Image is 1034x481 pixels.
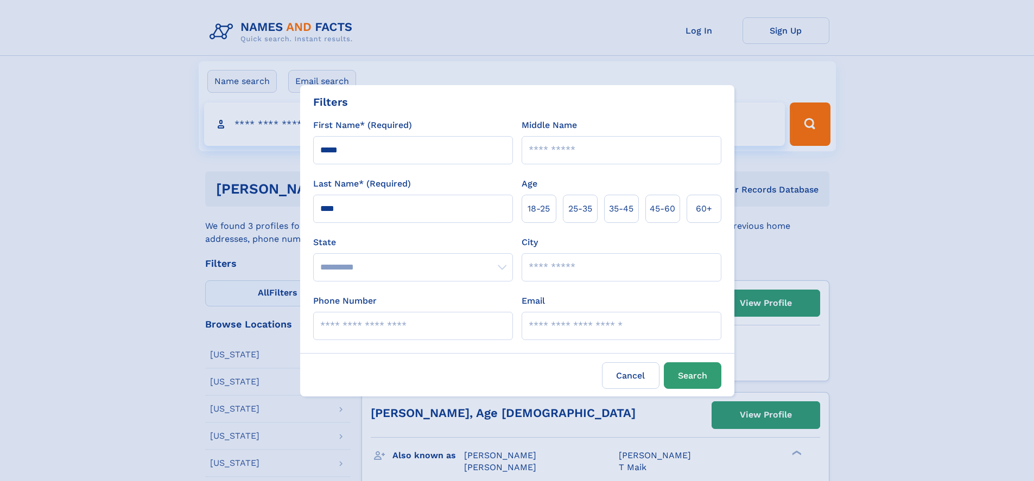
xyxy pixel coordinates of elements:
label: Cancel [602,362,659,389]
span: 18‑25 [528,202,550,215]
label: Last Name* (Required) [313,177,411,190]
span: 25‑35 [568,202,592,215]
span: 35‑45 [609,202,633,215]
div: Filters [313,94,348,110]
label: First Name* (Required) [313,119,412,132]
button: Search [664,362,721,389]
label: Phone Number [313,294,377,307]
label: Middle Name [522,119,577,132]
span: 60+ [696,202,712,215]
label: City [522,236,538,249]
label: State [313,236,513,249]
label: Email [522,294,545,307]
label: Age [522,177,537,190]
span: 45‑60 [650,202,675,215]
